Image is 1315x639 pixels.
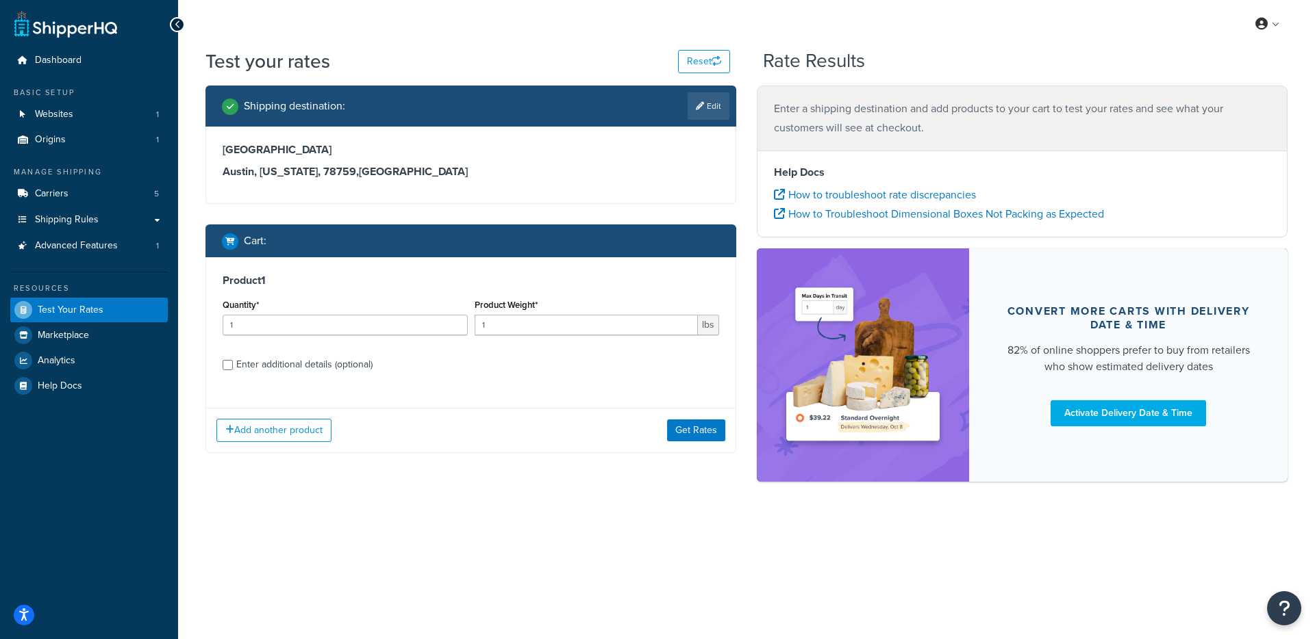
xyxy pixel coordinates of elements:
[35,109,73,120] span: Websites
[223,360,233,370] input: Enter additional details (optional)
[156,240,159,252] span: 1
[774,164,1270,181] h4: Help Docs
[236,355,373,374] div: Enter additional details (optional)
[10,166,168,178] div: Manage Shipping
[35,214,99,226] span: Shipping Rules
[777,269,949,461] img: feature-image-ddt-36eae7f7280da8017bfb280eaccd9c446f90b1fe08728e4019434db127062ab4.png
[774,187,976,203] a: How to troubleshoot rate discrepancies
[244,100,345,112] h2: Shipping destination :
[10,374,168,398] a: Help Docs
[1002,304,1255,332] div: Convert more carts with delivery date & time
[475,315,699,335] input: 0.00
[10,48,168,73] a: Dashboard
[10,323,168,348] a: Marketplace
[10,348,168,373] a: Analytics
[763,51,865,72] h2: Rate Results
[678,50,730,73] button: Reset
[38,304,103,316] span: Test Your Rates
[774,99,1270,138] p: Enter a shipping destination and add products to your cart to test your rates and see what your c...
[10,181,168,207] a: Carriers5
[35,188,68,200] span: Carriers
[10,102,168,127] li: Websites
[35,240,118,252] span: Advanced Features
[156,134,159,146] span: 1
[223,274,719,287] h3: Product 1
[38,380,82,392] span: Help Docs
[698,315,719,335] span: lbs
[35,55,82,66] span: Dashboard
[10,233,168,259] li: Advanced Features
[216,419,331,442] button: Add another product
[10,283,168,294] div: Resources
[1267,591,1301,625] button: Open Resource Center
[10,87,168,99] div: Basic Setup
[10,127,168,153] li: Origins
[223,300,259,310] label: Quantity*
[38,330,89,341] span: Marketplace
[35,134,66,146] span: Origins
[688,92,729,120] a: Edit
[205,48,330,75] h1: Test your rates
[223,143,719,157] h3: [GEOGRAPHIC_DATA]
[667,419,725,441] button: Get Rates
[10,127,168,153] a: Origins1
[223,165,719,179] h3: Austin, [US_STATE], 78759 , [GEOGRAPHIC_DATA]
[10,298,168,322] a: Test Your Rates
[10,233,168,259] a: Advanced Features1
[10,102,168,127] a: Websites1
[1002,342,1255,375] div: 82% of online shoppers prefer to buy from retailers who show estimated delivery dates
[154,188,159,200] span: 5
[10,181,168,207] li: Carriers
[1051,400,1206,426] a: Activate Delivery Date & Time
[774,206,1104,222] a: How to Troubleshoot Dimensional Boxes Not Packing as Expected
[244,235,266,247] h2: Cart :
[475,300,538,310] label: Product Weight*
[10,207,168,233] a: Shipping Rules
[38,355,75,367] span: Analytics
[223,315,468,335] input: 0
[156,109,159,120] span: 1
